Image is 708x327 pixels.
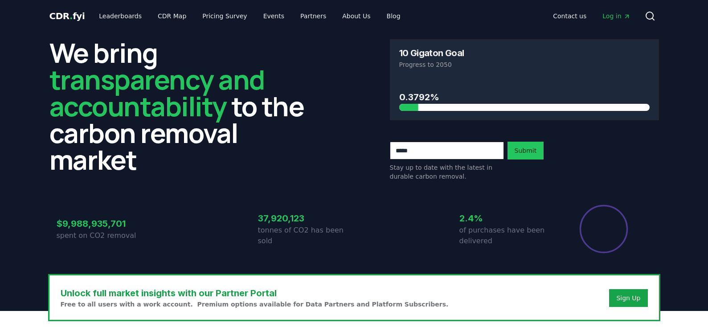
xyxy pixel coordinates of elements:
[195,8,254,24] a: Pricing Survey
[390,163,504,181] p: Stay up to date with the latest in durable carbon removal.
[70,11,73,21] span: .
[380,8,408,24] a: Blog
[61,286,449,300] h3: Unlock full market insights with our Partner Portal
[595,8,637,24] a: Log in
[92,8,149,24] a: Leaderboards
[256,8,291,24] a: Events
[399,49,464,57] h3: 10 Gigaton Goal
[459,225,556,246] p: of purchases have been delivered
[459,212,556,225] h3: 2.4%
[609,289,647,307] button: Sign Up
[151,8,193,24] a: CDR Map
[546,8,637,24] nav: Main
[616,294,640,302] a: Sign Up
[61,300,449,309] p: Free to all users with a work account. Premium options available for Data Partners and Platform S...
[293,8,333,24] a: Partners
[92,8,407,24] nav: Main
[258,225,354,246] p: tonnes of CO2 has been sold
[57,230,153,241] p: spent on CO2 removal
[258,212,354,225] h3: 37,920,123
[57,217,153,230] h3: $9,988,935,701
[335,8,377,24] a: About Us
[49,39,319,173] h2: We bring to the carbon removal market
[602,12,630,20] span: Log in
[399,90,650,104] h3: 0.3792%
[49,11,85,21] span: CDR fyi
[579,204,629,254] div: Percentage of sales delivered
[507,142,544,159] button: Submit
[49,10,85,22] a: CDR.fyi
[49,61,265,124] span: transparency and accountability
[546,8,593,24] a: Contact us
[399,60,650,69] p: Progress to 2050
